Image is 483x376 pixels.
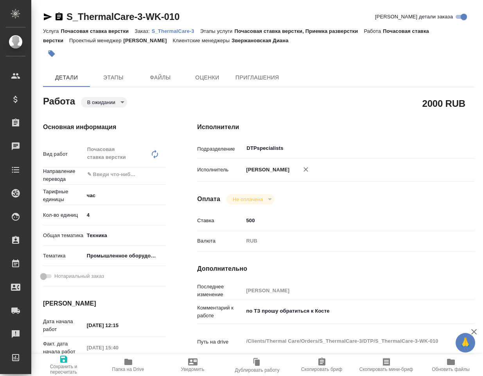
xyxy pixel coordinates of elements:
[197,237,243,245] p: Валюта
[43,299,166,308] h4: [PERSON_NAME]
[84,249,166,263] div: Промышленное оборудование
[301,367,342,372] span: Скопировать бриф
[135,28,151,34] p: Заказ:
[243,285,451,296] input: Пустое поле
[86,170,138,179] input: ✎ Введи что-нибудь
[235,73,279,83] span: Приглашения
[197,283,243,299] p: Последнее изменение
[69,38,123,43] p: Проектный менеджер
[226,194,275,205] div: В ожидании
[197,166,243,174] p: Исполнитель
[243,335,451,348] textarea: /Clients/Thermal Care/Orders/S_ThermalCare-3/DTP/S_ThermalCare-3-WK-010
[43,94,75,108] h2: Работа
[197,338,243,346] p: Путь на drive
[354,354,418,376] button: Скопировать мини-бриф
[84,342,153,353] input: Пустое поле
[61,28,135,34] p: Почасовая ставка верстки
[197,145,243,153] p: Подразделение
[200,28,235,34] p: Этапы услуги
[54,272,104,280] span: Нотариальный заказ
[162,174,163,175] button: Open
[31,354,96,376] button: Сохранить и пересчитать
[297,161,314,178] button: Удалить исполнителя
[160,354,225,376] button: Уведомить
[447,148,449,149] button: Open
[197,122,474,132] h4: Исполнители
[456,333,475,353] button: 🙏
[36,364,91,375] span: Сохранить и пересчитать
[54,12,64,22] button: Скопировать ссылку
[234,28,364,34] p: Почасовая ставка верстки, Приемка разверстки
[43,340,84,356] p: Факт. дата начала работ
[112,367,144,372] span: Папка на Drive
[124,38,173,43] p: [PERSON_NAME]
[181,367,205,372] span: Уведомить
[95,73,132,83] span: Этапы
[43,167,84,183] p: Направление перевода
[243,166,289,174] p: [PERSON_NAME]
[142,73,179,83] span: Файлы
[243,234,451,248] div: RUB
[172,38,232,43] p: Клиентские менеджеры
[152,27,200,34] a: S_ThermalCare-3
[84,320,153,331] input: ✎ Введи что-нибудь
[43,28,61,34] p: Услуга
[359,367,413,372] span: Скопировать мини-бриф
[43,211,84,219] p: Кол-во единиц
[81,97,127,108] div: В ожидании
[243,215,451,226] input: ✎ Введи что-нибудь
[422,97,465,110] h2: 2000 RUB
[84,229,166,242] div: Техника
[197,217,243,225] p: Ставка
[197,264,474,273] h4: Дополнительно
[225,354,289,376] button: Дублировать работу
[43,252,84,260] p: Тематика
[364,28,383,34] p: Работа
[85,99,118,106] button: В ожидании
[84,189,166,202] div: час
[43,45,60,62] button: Добавить тэг
[43,188,84,203] p: Тарифные единицы
[459,335,472,351] span: 🙏
[43,12,52,22] button: Скопировать ссылку для ЯМессенджера
[43,150,84,158] p: Вид работ
[197,304,243,320] p: Комментарий к работе
[375,13,453,21] span: [PERSON_NAME] детали заказа
[289,354,354,376] button: Скопировать бриф
[43,318,84,333] p: Дата начала работ
[235,367,280,373] span: Дублировать работу
[96,354,160,376] button: Папка на Drive
[43,122,166,132] h4: Основная информация
[152,28,200,34] p: S_ThermalCare-3
[418,354,483,376] button: Обновить файлы
[232,38,294,43] p: Звержановская Диана
[43,28,429,43] p: Почасовая ставка верстки
[230,196,265,203] button: Не оплачена
[48,73,85,83] span: Детали
[243,304,451,318] textarea: по ТЗ прошу обратиться к Косте
[432,367,470,372] span: Обновить файлы
[197,194,220,204] h4: Оплата
[66,11,180,22] a: S_ThermalCare-3-WK-010
[84,209,166,221] input: ✎ Введи что-нибудь
[189,73,226,83] span: Оценки
[43,232,84,239] p: Общая тематика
